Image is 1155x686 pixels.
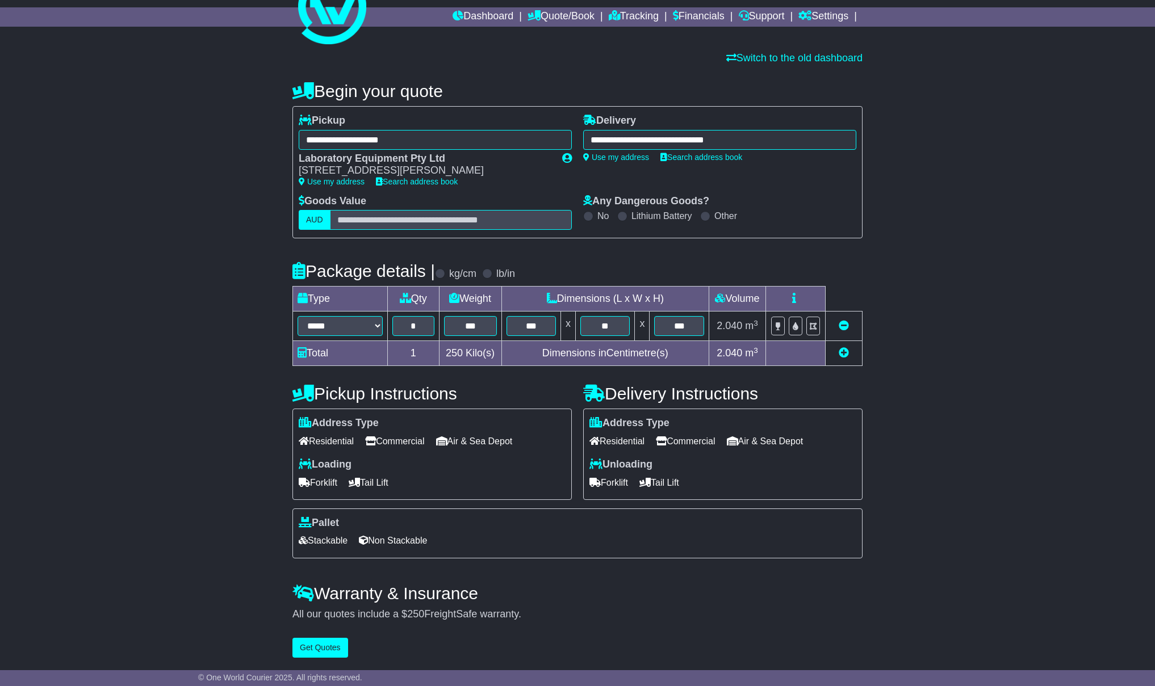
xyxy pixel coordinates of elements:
td: Weight [439,287,501,312]
a: Use my address [299,177,365,186]
span: 250 [446,347,463,359]
sup: 3 [754,346,758,355]
span: 2.040 [717,347,742,359]
td: Dimensions (L x W x H) [501,287,709,312]
span: Commercial [365,432,424,450]
a: Tracking [609,7,659,27]
label: AUD [299,210,330,230]
span: m [745,347,758,359]
td: Type [293,287,388,312]
span: m [745,320,758,331]
label: Any Dangerous Goods? [583,195,709,208]
div: [STREET_ADDRESS][PERSON_NAME] [299,165,551,177]
span: Tail Lift [639,474,679,491]
a: Remove this item [839,320,849,331]
span: Non Stackable [359,532,427,549]
td: x [561,312,576,341]
label: lb/in [496,268,515,280]
button: Get Quotes [292,638,348,658]
a: Use my address [583,153,649,162]
span: Residential [299,432,354,450]
span: 250 [407,608,424,620]
a: Switch to the old dashboard [726,52,863,64]
a: Quote/Book [528,7,595,27]
span: Forklift [299,474,337,491]
span: Stackable [299,532,348,549]
a: Add new item [839,347,849,359]
label: Pickup [299,115,345,127]
label: Other [714,211,737,221]
h4: Warranty & Insurance [292,584,863,603]
label: Unloading [589,458,652,471]
label: Loading [299,458,351,471]
span: 2.040 [717,320,742,331]
label: Address Type [299,417,379,430]
td: Total [293,341,388,366]
label: Pallet [299,517,339,529]
div: Laboratory Equipment Pty Ltd [299,153,551,165]
h4: Pickup Instructions [292,384,572,403]
label: Lithium Battery [631,211,692,221]
h4: Package details | [292,262,435,280]
span: © One World Courier 2025. All rights reserved. [198,673,362,682]
span: Forklift [589,474,628,491]
div: All our quotes include a $ FreightSafe warranty. [292,608,863,621]
td: Volume [709,287,765,312]
span: Tail Lift [349,474,388,491]
span: Air & Sea Depot [727,432,804,450]
label: Delivery [583,115,636,127]
a: Support [739,7,785,27]
span: Commercial [656,432,715,450]
span: Residential [589,432,645,450]
a: Search address book [660,153,742,162]
label: No [597,211,609,221]
td: Dimensions in Centimetre(s) [501,341,709,366]
td: Qty [388,287,440,312]
td: Kilo(s) [439,341,501,366]
a: Search address book [376,177,458,186]
td: 1 [388,341,440,366]
a: Financials [673,7,725,27]
label: kg/cm [449,268,476,280]
h4: Begin your quote [292,82,863,100]
td: x [635,312,650,341]
sup: 3 [754,319,758,327]
label: Goods Value [299,195,366,208]
span: Air & Sea Depot [436,432,513,450]
a: Settings [798,7,848,27]
label: Address Type [589,417,669,430]
h4: Delivery Instructions [583,384,863,403]
a: Dashboard [453,7,513,27]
